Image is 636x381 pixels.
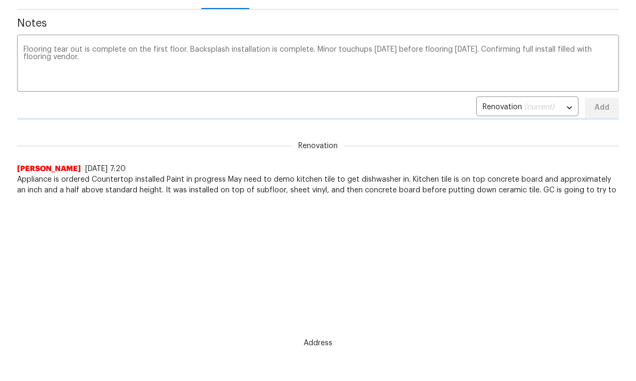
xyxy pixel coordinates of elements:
span: Notes [17,18,619,29]
span: (current) [524,103,555,111]
textarea: Flooring tear out is complete on the first floor. Backsplash installation is complete. Minor touc... [23,46,613,83]
div: Renovation (current) [476,95,578,121]
span: Appliance is ordered Countertop installed Paint in progress May need to demo kitchen tile to get ... [17,174,619,206]
span: Renovation [292,141,344,151]
span: [DATE] 7:20 [85,165,126,173]
span: [PERSON_NAME] [17,164,81,174]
